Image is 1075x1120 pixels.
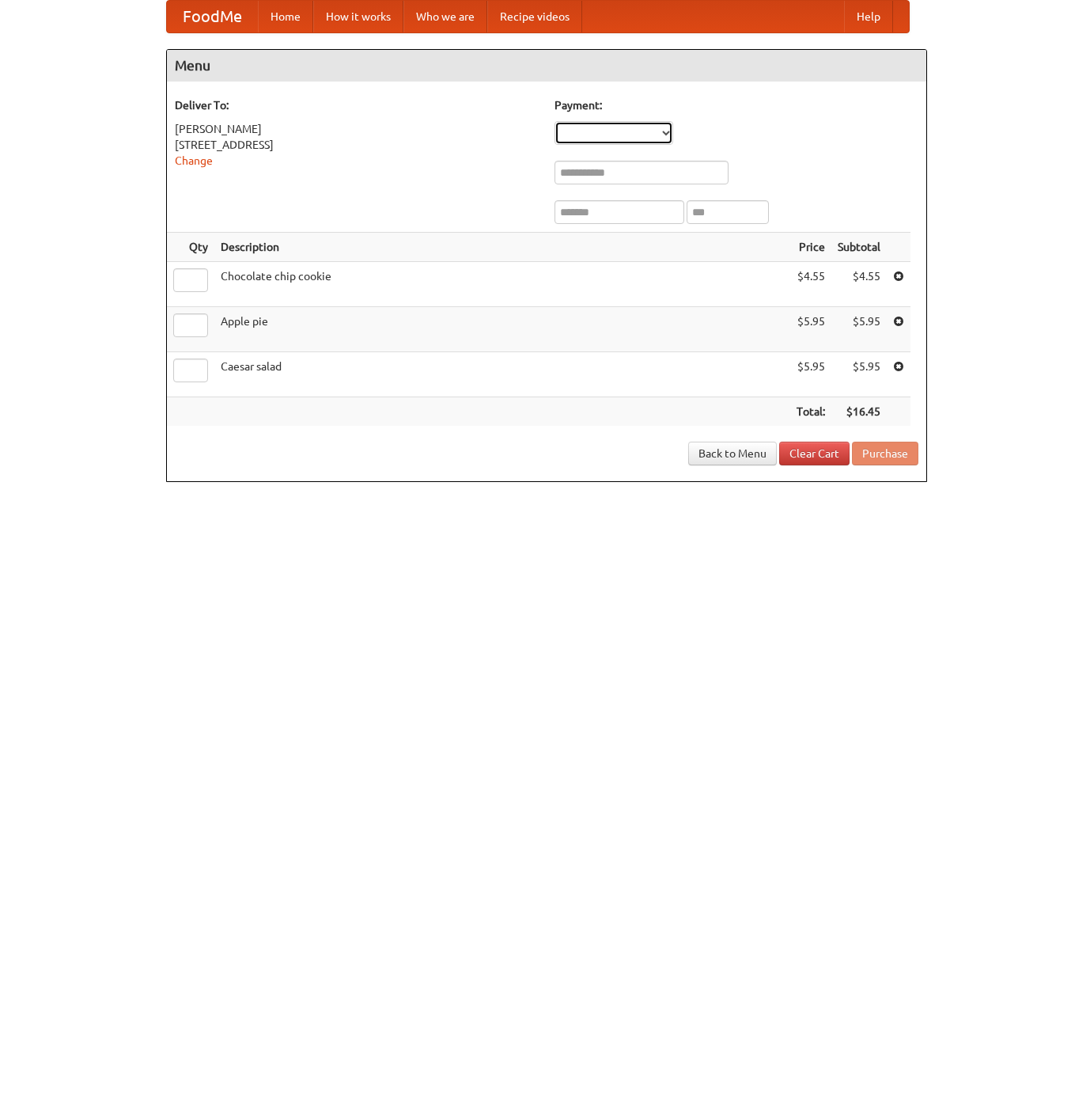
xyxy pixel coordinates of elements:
h5: Deliver To: [175,97,539,113]
h5: Payment: [555,97,918,113]
td: $4.55 [831,262,887,307]
th: Subtotal [831,233,887,262]
a: Who we are [403,1,487,32]
td: $5.95 [831,307,887,352]
a: Change [175,154,213,167]
td: $5.95 [790,352,831,397]
a: Home [258,1,313,32]
a: Help [844,1,893,32]
a: Recipe videos [487,1,582,32]
td: $5.95 [831,352,887,397]
a: FoodMe [167,1,258,32]
div: [STREET_ADDRESS] [175,137,539,153]
a: Back to Menu [688,442,777,465]
div: [PERSON_NAME] [175,121,539,137]
th: Qty [167,233,214,262]
td: Apple pie [214,307,790,352]
th: Description [214,233,790,262]
td: Chocolate chip cookie [214,262,790,307]
h4: Menu [167,50,926,82]
a: How it works [313,1,403,32]
td: $4.55 [790,262,831,307]
a: Clear Cart [779,442,850,465]
button: Purchase [852,442,918,465]
td: $5.95 [790,307,831,352]
th: Price [790,233,831,262]
th: $16.45 [831,397,887,427]
th: Total: [790,397,831,427]
td: Caesar salad [214,352,790,397]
